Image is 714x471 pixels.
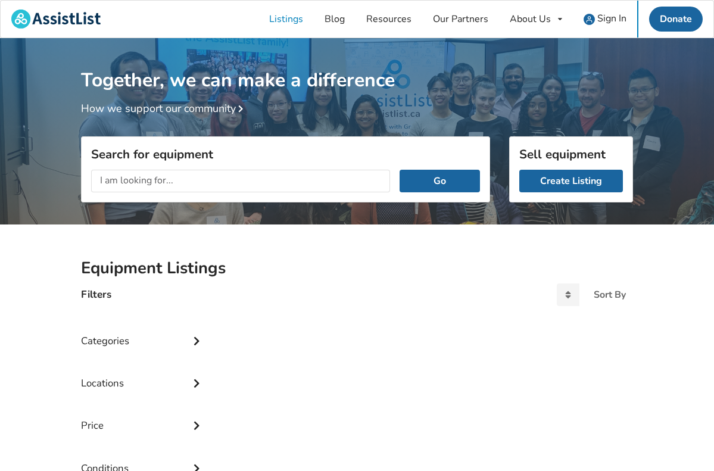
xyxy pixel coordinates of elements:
[258,1,314,38] a: Listings
[356,1,422,38] a: Resources
[81,395,205,438] div: Price
[594,290,626,300] div: Sort By
[519,146,623,162] h3: Sell equipment
[422,1,499,38] a: Our Partners
[81,353,205,395] div: Locations
[81,38,633,92] h1: Together, we can make a difference
[81,258,633,279] h2: Equipment Listings
[597,12,626,25] span: Sign In
[11,10,101,29] img: assistlist-logo
[314,1,356,38] a: Blog
[519,170,623,192] a: Create Listing
[81,311,205,353] div: Categories
[584,14,595,25] img: user icon
[91,146,480,162] h3: Search for equipment
[649,7,703,32] a: Donate
[510,14,551,24] div: About Us
[573,1,637,38] a: user icon Sign In
[81,288,111,301] h4: Filters
[400,170,480,192] button: Go
[81,101,248,116] a: How we support our community
[91,170,390,192] input: I am looking for...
